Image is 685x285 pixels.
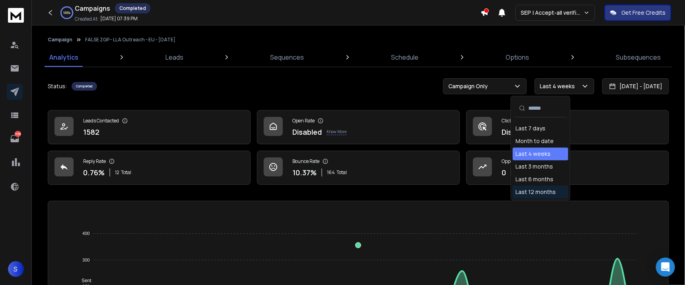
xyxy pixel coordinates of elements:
[521,9,584,17] p: SEP | Accept-all verifications
[48,37,72,43] button: Campaign
[337,169,347,176] span: Total
[386,48,423,67] a: Schedule
[502,167,506,178] p: 0
[327,169,335,176] span: 164
[257,151,460,185] a: Bounce Rate10.37%164Total
[49,52,78,62] p: Analytics
[7,131,23,147] a: 1158
[516,188,556,196] div: Last 12 months
[466,151,669,185] a: Opportunities0$0
[48,82,67,90] p: Status:
[621,9,666,17] p: Get Free Credits
[100,16,138,22] p: [DATE] 07:39 PM
[516,163,553,171] div: Last 3 months
[45,48,83,67] a: Analytics
[48,110,251,144] a: Leads Contacted1582
[75,4,110,13] h1: Campaigns
[83,231,90,236] tspan: 400
[8,8,24,23] img: logo
[83,158,106,165] p: Reply Rate
[270,52,304,62] p: Sequences
[391,52,418,62] p: Schedule
[115,3,150,14] div: Completed
[83,167,105,178] p: 0.76 %
[327,129,346,135] p: Know More
[605,5,671,21] button: Get Free Credits
[611,48,666,67] a: Subsequences
[516,137,554,145] div: Month to date
[502,126,531,138] p: Disabled
[15,131,21,137] p: 1158
[63,10,70,15] p: 100 %
[83,258,90,262] tspan: 300
[292,158,319,165] p: Bounce Rate
[72,82,97,91] div: Completed
[516,124,546,132] div: Last 7 days
[8,261,24,277] button: S
[48,151,251,185] a: Reply Rate0.76%12Total
[602,78,669,94] button: [DATE] - [DATE]
[83,118,119,124] p: Leads Contacted
[292,126,322,138] p: Disabled
[75,16,99,22] p: Created At:
[115,169,119,176] span: 12
[292,167,317,178] p: 10.37 %
[502,158,531,165] p: Opportunities
[501,48,534,67] a: Options
[85,37,175,43] p: FALSE ZGP - LLA Outreach - EU - [DATE]
[516,150,551,158] div: Last 4 weeks
[656,258,675,277] div: Open Intercom Messenger
[448,82,491,90] p: Campaign Only
[506,52,529,62] p: Options
[516,175,554,183] div: Last 6 months
[83,126,99,138] p: 1582
[165,52,183,62] p: Leads
[540,82,578,90] p: Last 4 weeks
[266,48,309,67] a: Sequences
[76,278,91,283] span: Sent
[257,110,460,144] a: Open RateDisabledKnow More
[121,169,131,176] span: Total
[616,52,661,62] p: Subsequences
[466,110,669,144] a: Click RateDisabledKnow More
[502,118,523,124] p: Click Rate
[292,118,315,124] p: Open Rate
[161,48,188,67] a: Leads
